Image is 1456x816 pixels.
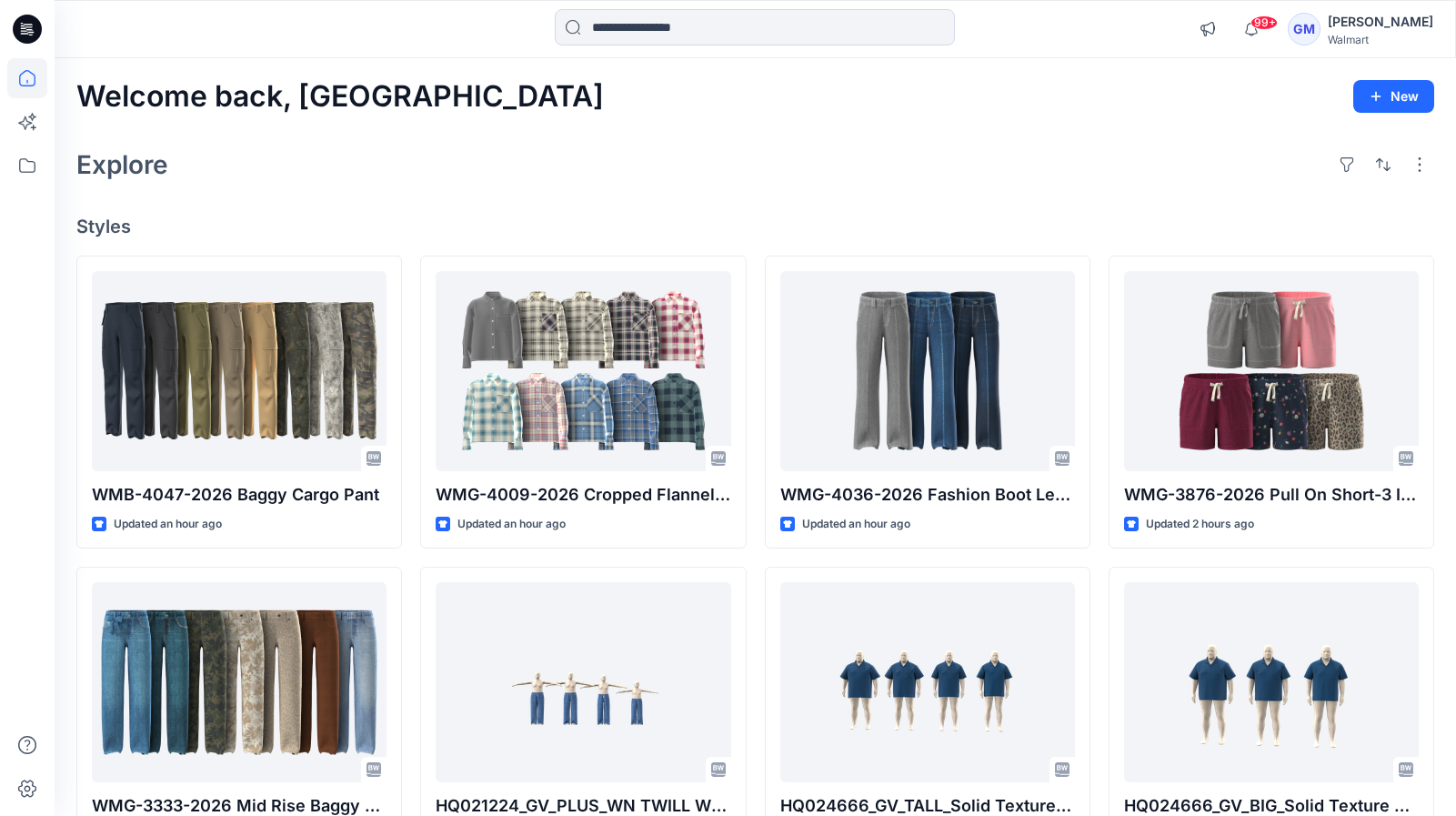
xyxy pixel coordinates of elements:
[92,271,387,471] a: WMB-4047-2026 Baggy Cargo Pant
[436,271,730,471] a: WMG-4009-2026 Cropped Flannel Shirt
[1328,11,1433,33] div: [PERSON_NAME]
[114,515,222,534] p: Updated an hour ago
[1124,582,1419,782] a: HQ024666_GV_BIG_Solid Texture Shirt
[1353,80,1434,113] button: New
[436,582,730,782] a: HQ021224_GV_PLUS_WN TWILL WIDE LEG PULL ON
[802,515,910,534] p: Updated an hour ago
[436,482,730,508] p: WMG-4009-2026 Cropped Flannel Shirt
[780,271,1075,471] a: WMG-4036-2026 Fashion Boot Leg Jean
[76,216,1434,237] h4: Styles
[1124,271,1419,471] a: WMG-3876-2026 Pull On Short-3 Inseam
[457,515,566,534] p: Updated an hour ago
[780,482,1075,508] p: WMG-4036-2026 Fashion Boot Leg [PERSON_NAME]
[1328,33,1433,46] div: Walmart
[1250,15,1278,30] span: 99+
[92,482,387,508] p: WMB-4047-2026 Baggy Cargo Pant
[1288,13,1320,45] div: GM
[1124,482,1419,508] p: WMG-3876-2026 Pull On Short-3 Inseam
[92,582,387,782] a: WMG-3333-2026 Mid Rise Baggy Straight Pant
[780,582,1075,782] a: HQ024666_GV_TALL_Solid Texture Shirt
[76,150,168,179] h2: Explore
[1146,515,1254,534] p: Updated 2 hours ago
[76,80,604,114] h2: Welcome back, [GEOGRAPHIC_DATA]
